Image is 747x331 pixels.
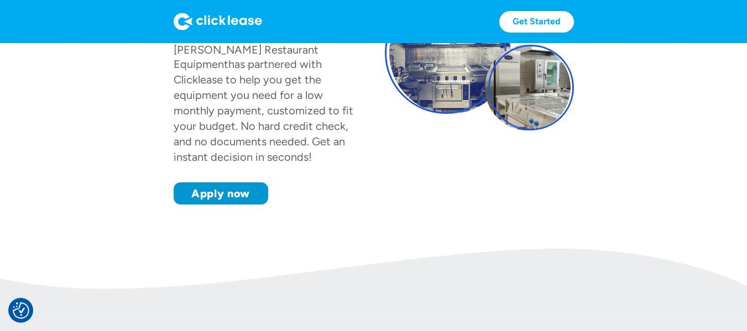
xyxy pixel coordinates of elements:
button: Consent Preferences [13,302,29,319]
a: Apply now [174,182,268,204]
div: has partnered with Clicklease to help you get the equipment you need for a low monthly payment, c... [174,57,353,164]
img: Logo [174,13,262,30]
a: Get Started [499,11,574,33]
img: Revisit consent button [13,302,29,319]
div: [PERSON_NAME] Restaurant Equipment [174,43,318,71]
